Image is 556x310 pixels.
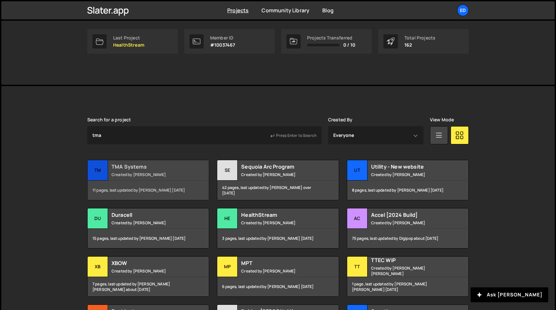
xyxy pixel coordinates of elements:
p: 162 [404,42,435,48]
small: Created by [PERSON_NAME] [112,220,189,226]
div: Projects Transferred [307,35,355,40]
p: HealthStream [113,42,144,48]
span: Press Enter to Search [276,133,316,138]
div: Member ID [210,35,235,40]
div: He [217,208,238,229]
div: 15 pages, last updated by [PERSON_NAME] [DATE] [88,229,209,248]
a: Du Duracell Created by [PERSON_NAME] 15 pages, last updated by [PERSON_NAME] [DATE] [87,208,209,249]
small: Created by [PERSON_NAME] [371,220,449,226]
span: 0 / 10 [343,42,355,48]
a: He HealthStream Created by [PERSON_NAME] 3 pages, last updated by [PERSON_NAME] [DATE] [217,208,339,249]
div: 42 pages, last updated by [PERSON_NAME] over [DATE] [217,181,338,200]
small: Created by [PERSON_NAME] [241,268,319,274]
h2: TMA Systems [112,163,189,170]
small: Created by [PERSON_NAME] [112,172,189,177]
h2: Accel [2024 Build] [371,211,449,218]
a: Projects [227,7,249,14]
div: 1 page, last updated by [PERSON_NAME] [PERSON_NAME] [DATE] [347,277,468,296]
h2: TTEC WIP [371,257,449,264]
h2: XBOW [112,260,189,267]
div: Last Project [113,35,144,40]
div: 75 pages, last updated by Digipop about [DATE] [347,229,468,248]
h2: HealthStream [241,211,319,218]
a: Blog [322,7,334,14]
p: #10037467 [210,42,235,48]
label: Created By [328,117,353,122]
input: Type your project... [87,126,322,144]
h2: Sequoia Arc Program [241,163,319,170]
button: Ask [PERSON_NAME] [471,287,548,302]
small: Created by [PERSON_NAME] [PERSON_NAME] [371,265,449,276]
h2: Utility - New website [371,163,449,170]
div: TT [347,257,368,277]
h2: MPT [241,260,319,267]
div: 8 pages, last updated by [PERSON_NAME] [DATE] [347,181,468,200]
div: XB [88,257,108,277]
div: MP [217,257,238,277]
div: 6 pages, last updated by [PERSON_NAME] [DATE] [217,277,338,296]
a: Last Project HealthStream [87,29,178,54]
a: Ed [457,5,469,16]
small: Created by [PERSON_NAME] [371,172,449,177]
div: TM [88,160,108,181]
small: Created by [PERSON_NAME] [241,220,319,226]
a: Se Sequoia Arc Program Created by [PERSON_NAME] 42 pages, last updated by [PERSON_NAME] over [DATE] [217,160,339,200]
div: 7 pages, last updated by [PERSON_NAME] [PERSON_NAME] about [DATE] [88,277,209,296]
a: Ut Utility - New website Created by [PERSON_NAME] 8 pages, last updated by [PERSON_NAME] [DATE] [347,160,469,200]
a: XB XBOW Created by [PERSON_NAME] 7 pages, last updated by [PERSON_NAME] [PERSON_NAME] about [DATE] [87,256,209,297]
a: Community Library [262,7,309,14]
div: Ac [347,208,368,229]
a: MP MPT Created by [PERSON_NAME] 6 pages, last updated by [PERSON_NAME] [DATE] [217,256,339,297]
label: View Mode [430,117,454,122]
a: Ac Accel [2024 Build] Created by [PERSON_NAME] 75 pages, last updated by Digipop about [DATE] [347,208,469,249]
label: Search for a project [87,117,131,122]
div: 3 pages, last updated by [PERSON_NAME] [DATE] [217,229,338,248]
small: Created by [PERSON_NAME] [241,172,319,177]
div: 11 pages, last updated by [PERSON_NAME] [DATE] [88,181,209,200]
div: Se [217,160,238,181]
h2: Duracell [112,211,189,218]
small: Created by [PERSON_NAME] [112,268,189,274]
div: Total Projects [404,35,435,40]
a: TM TMA Systems Created by [PERSON_NAME] 11 pages, last updated by [PERSON_NAME] [DATE] [87,160,209,200]
div: Du [88,208,108,229]
div: Ut [347,160,368,181]
a: TT TTEC WIP Created by [PERSON_NAME] [PERSON_NAME] 1 page, last updated by [PERSON_NAME] [PERSON_... [347,256,469,297]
